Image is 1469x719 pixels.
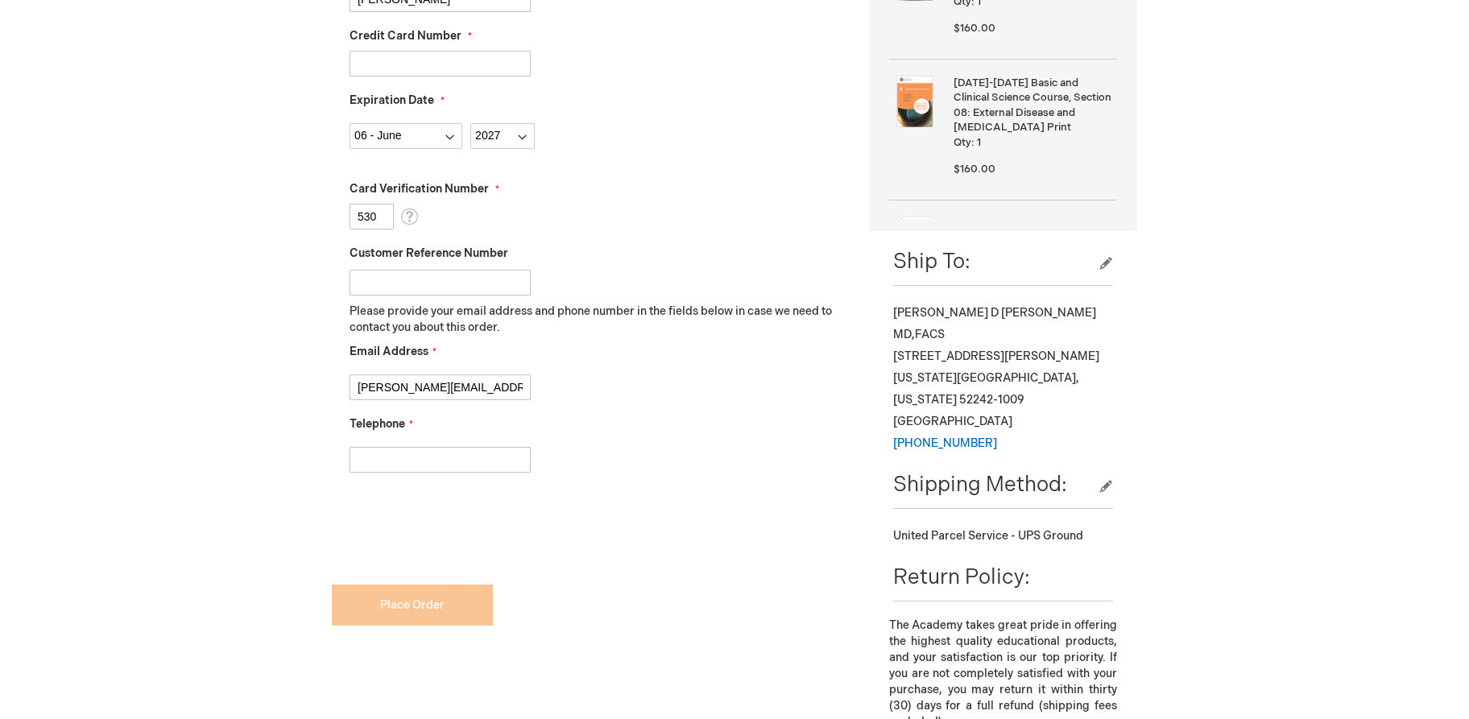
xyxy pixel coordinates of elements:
[350,246,508,260] span: Customer Reference Number
[954,76,1113,135] strong: [DATE]-[DATE] Basic and Clinical Science Course, Section 08: External Disease and [MEDICAL_DATA] ...
[893,250,970,275] span: Ship To:
[893,302,1113,454] div: [PERSON_NAME] D [PERSON_NAME] MD,FACS [STREET_ADDRESS][PERSON_NAME] [US_STATE][GEOGRAPHIC_DATA] ,...
[954,136,971,149] span: Qty
[350,29,461,43] span: Credit Card Number
[893,393,957,407] span: [US_STATE]
[350,417,405,431] span: Telephone
[893,436,997,450] a: [PHONE_NUMBER]
[893,565,1030,590] span: Return Policy:
[889,76,941,127] img: 2025-2026 Basic and Clinical Science Course, Section 08: External Disease and Cornea Print
[350,204,394,229] input: Card Verification Number
[350,93,434,107] span: Expiration Date
[350,182,489,196] span: Card Verification Number
[954,163,995,176] span: $160.00
[332,498,577,561] iframe: reCAPTCHA
[889,217,941,268] img: 2025-2026 Basic and Clinical Science Course, Section 13: Refractive Surgery Print
[977,136,981,149] span: 1
[350,345,428,358] span: Email Address
[954,22,995,35] span: $160.00
[350,304,845,336] p: Please provide your email address and phone number in the fields below in case we need to contact...
[893,529,1083,543] span: United Parcel Service - UPS Ground
[954,217,1113,262] strong: [DATE]-[DATE] Basic and Clinical Science Course, Section 13: [MEDICAL_DATA] Print
[893,473,1067,498] span: Shipping Method:
[350,51,531,76] input: Credit Card Number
